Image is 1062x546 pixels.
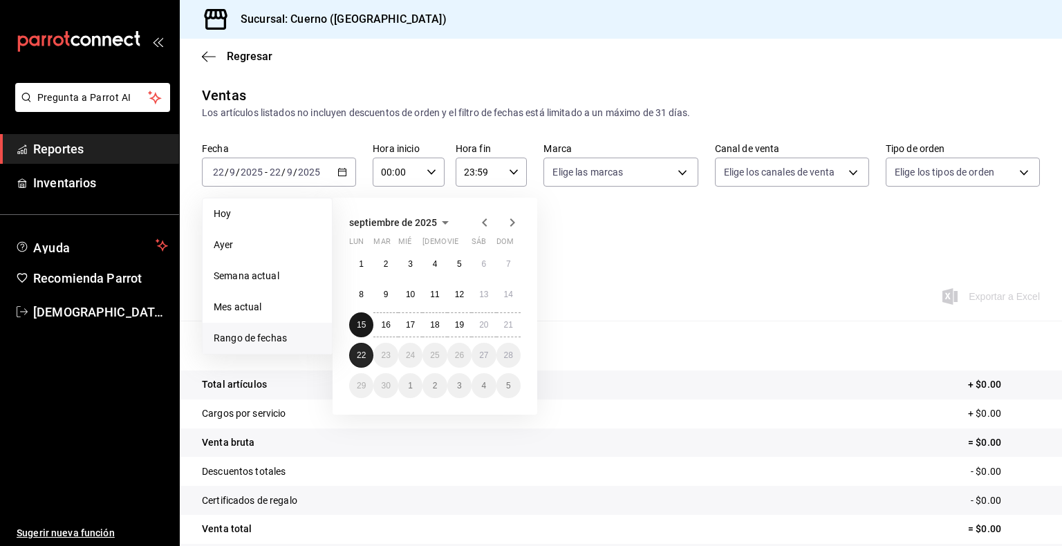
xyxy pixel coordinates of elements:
abbr: 18 de septiembre de 2025 [430,320,439,330]
abbr: 25 de septiembre de 2025 [430,350,439,360]
abbr: 12 de septiembre de 2025 [455,290,464,299]
input: -- [229,167,236,178]
button: 27 de septiembre de 2025 [472,343,496,368]
abbr: 7 de septiembre de 2025 [506,259,511,269]
button: 8 de septiembre de 2025 [349,282,373,307]
abbr: 30 de septiembre de 2025 [381,381,390,390]
span: - [265,167,268,178]
button: 4 de octubre de 2025 [472,373,496,398]
button: 28 de septiembre de 2025 [496,343,521,368]
p: + $0.00 [968,377,1040,392]
label: Hora inicio [373,144,445,153]
abbr: 2 de septiembre de 2025 [384,259,389,269]
button: 3 de septiembre de 2025 [398,252,422,276]
abbr: 17 de septiembre de 2025 [406,320,415,330]
label: Canal de venta [715,144,869,153]
p: = $0.00 [968,435,1040,450]
abbr: domingo [496,237,514,252]
p: + $0.00 [968,406,1040,421]
button: 30 de septiembre de 2025 [373,373,398,398]
button: 22 de septiembre de 2025 [349,343,373,368]
button: 5 de octubre de 2025 [496,373,521,398]
span: Rango de fechas [214,331,321,346]
abbr: miércoles [398,237,411,252]
input: ---- [297,167,321,178]
abbr: 24 de septiembre de 2025 [406,350,415,360]
button: 1 de septiembre de 2025 [349,252,373,276]
span: Elige los canales de venta [724,165,835,179]
button: 1 de octubre de 2025 [398,373,422,398]
span: Semana actual [214,269,321,283]
abbr: 13 de septiembre de 2025 [479,290,488,299]
abbr: 1 de octubre de 2025 [408,381,413,390]
span: / [281,167,286,178]
button: 29 de septiembre de 2025 [349,373,373,398]
p: Resumen [202,337,1040,354]
abbr: sábado [472,237,486,252]
abbr: 6 de septiembre de 2025 [481,259,486,269]
abbr: 28 de septiembre de 2025 [504,350,513,360]
button: Pregunta a Parrot AI [15,83,170,112]
button: 3 de octubre de 2025 [447,373,472,398]
div: Ventas [202,85,246,106]
label: Tipo de orden [886,144,1040,153]
button: 20 de septiembre de 2025 [472,312,496,337]
h3: Sucursal: Cuerno ([GEOGRAPHIC_DATA]) [230,11,447,28]
p: Total artículos [202,377,267,392]
button: 9 de septiembre de 2025 [373,282,398,307]
a: Pregunta a Parrot AI [10,100,170,115]
span: Ayuda [33,237,150,254]
abbr: 9 de septiembre de 2025 [384,290,389,299]
abbr: 4 de octubre de 2025 [481,381,486,390]
button: 12 de septiembre de 2025 [447,282,472,307]
span: Sugerir nueva función [17,526,168,540]
span: Hoy [214,207,321,221]
p: Certificados de regalo [202,493,297,508]
input: ---- [240,167,263,178]
span: Pregunta a Parrot AI [37,91,149,105]
abbr: 21 de septiembre de 2025 [504,320,513,330]
label: Marca [543,144,698,153]
input: -- [286,167,293,178]
input: -- [212,167,225,178]
button: 25 de septiembre de 2025 [422,343,447,368]
abbr: 5 de octubre de 2025 [506,381,511,390]
abbr: 10 de septiembre de 2025 [406,290,415,299]
p: Venta total [202,522,252,536]
button: 10 de septiembre de 2025 [398,282,422,307]
button: Regresar [202,50,272,63]
span: Elige las marcas [552,165,623,179]
span: Ayer [214,238,321,252]
abbr: viernes [447,237,458,252]
span: / [293,167,297,178]
abbr: 3 de septiembre de 2025 [408,259,413,269]
button: 18 de septiembre de 2025 [422,312,447,337]
span: septiembre de 2025 [349,217,437,228]
button: 4 de septiembre de 2025 [422,252,447,276]
div: Los artículos listados no incluyen descuentos de orden y el filtro de fechas está limitado a un m... [202,106,1040,120]
button: 13 de septiembre de 2025 [472,282,496,307]
abbr: 1 de septiembre de 2025 [359,259,364,269]
p: - $0.00 [971,464,1040,479]
button: 7 de septiembre de 2025 [496,252,521,276]
button: 23 de septiembre de 2025 [373,343,398,368]
abbr: 3 de octubre de 2025 [457,381,462,390]
abbr: 2 de octubre de 2025 [433,381,438,390]
abbr: 26 de septiembre de 2025 [455,350,464,360]
span: / [236,167,240,178]
p: = $0.00 [968,522,1040,536]
button: 19 de septiembre de 2025 [447,312,472,337]
abbr: martes [373,237,390,252]
button: 2 de septiembre de 2025 [373,252,398,276]
abbr: jueves [422,237,504,252]
abbr: 29 de septiembre de 2025 [357,381,366,390]
button: 16 de septiembre de 2025 [373,312,398,337]
abbr: 20 de septiembre de 2025 [479,320,488,330]
button: 24 de septiembre de 2025 [398,343,422,368]
span: Inventarios [33,173,168,192]
p: Venta bruta [202,435,254,450]
abbr: 4 de septiembre de 2025 [433,259,438,269]
span: Reportes [33,140,168,158]
abbr: 23 de septiembre de 2025 [381,350,390,360]
p: Cargos por servicio [202,406,286,421]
